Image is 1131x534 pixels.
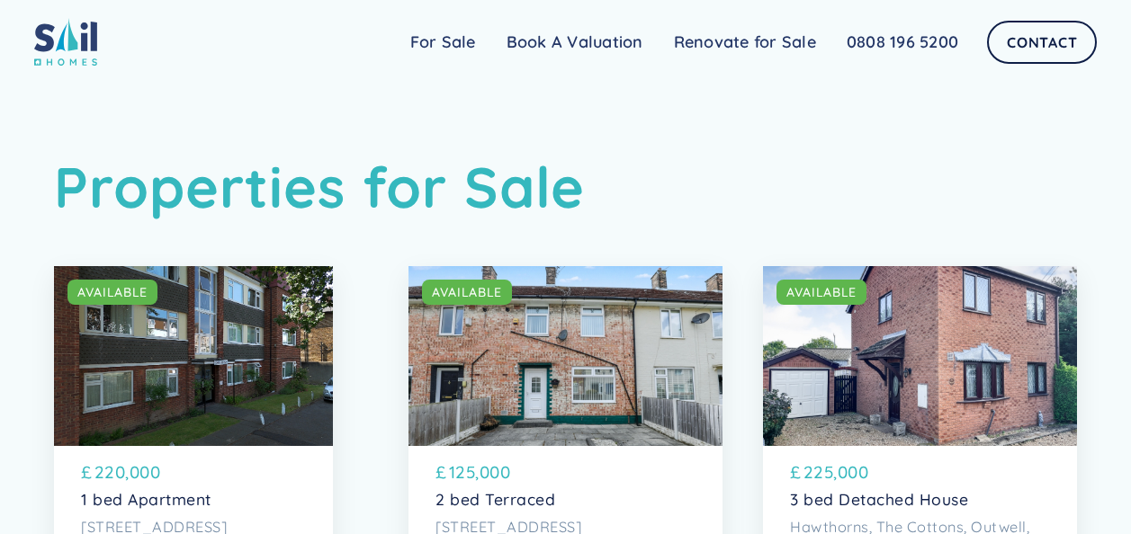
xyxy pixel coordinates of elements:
a: For Sale [395,24,491,60]
div: AVAILABLE [77,283,148,301]
div: AVAILABLE [786,283,857,301]
h1: Properties for Sale [54,153,1077,220]
p: 125,000 [449,459,511,485]
p: 220,000 [94,459,161,485]
img: sail home logo colored [34,18,97,66]
p: 225,000 [803,459,869,485]
a: 0808 196 5200 [831,24,974,60]
p: 1 bed Apartment [81,490,306,509]
a: Renovate for Sale [659,24,831,60]
div: AVAILABLE [432,283,502,301]
p: £ [790,459,802,485]
p: 2 bed Terraced [435,490,696,509]
p: £ [81,459,93,485]
p: £ [435,459,447,485]
a: Book A Valuation [491,24,659,60]
p: 3 bed Detached House [790,490,1050,509]
a: Contact [987,21,1097,64]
